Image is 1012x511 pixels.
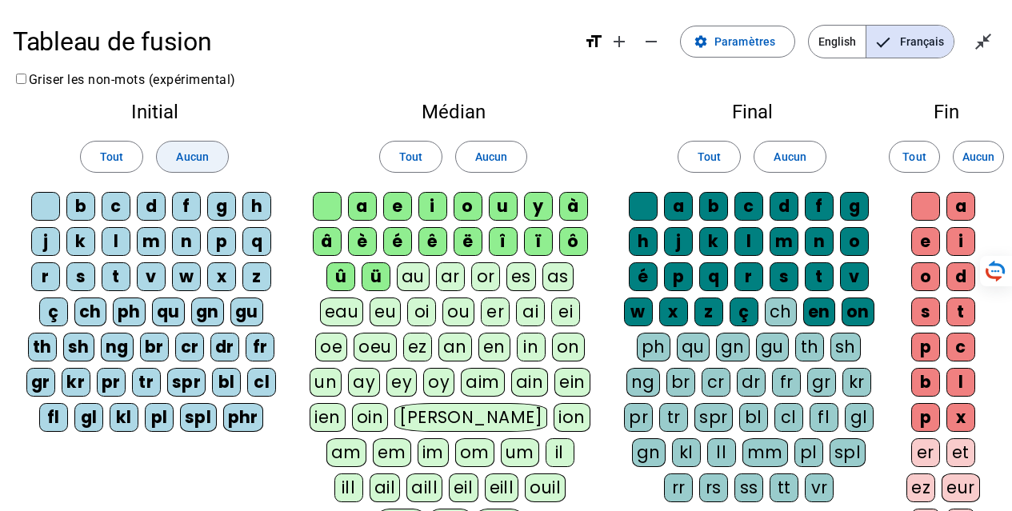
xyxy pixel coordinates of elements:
[110,403,138,432] div: kl
[348,368,380,397] div: ay
[26,368,55,397] div: gr
[352,403,389,432] div: oin
[74,403,103,432] div: gl
[39,297,68,326] div: ç
[152,297,185,326] div: qu
[699,227,728,256] div: k
[438,333,472,361] div: an
[672,438,701,467] div: kl
[242,262,271,291] div: z
[805,262,834,291] div: t
[946,297,975,326] div: t
[642,32,661,51] mat-icon: remove
[946,368,975,397] div: l
[113,297,146,326] div: ph
[911,262,940,291] div: o
[803,297,835,326] div: en
[478,333,510,361] div: en
[659,403,688,432] div: tr
[546,438,574,467] div: il
[28,333,57,361] div: th
[730,297,758,326] div: ç
[770,473,798,502] div: tt
[403,333,432,361] div: ez
[637,333,670,361] div: ph
[840,227,869,256] div: o
[902,147,926,166] span: Tout
[102,192,130,221] div: c
[210,333,239,361] div: dr
[137,192,166,221] div: d
[946,438,975,467] div: et
[16,74,26,84] input: Griser les non-mots (expérimental)
[603,26,635,58] button: Augmenter la taille de la police
[501,438,539,467] div: um
[845,403,874,432] div: gl
[26,102,283,122] h2: Initial
[246,333,274,361] div: fr
[172,227,201,256] div: n
[39,403,68,432] div: fl
[911,333,940,361] div: p
[664,192,693,221] div: a
[348,227,377,256] div: è
[842,297,874,326] div: on
[702,368,730,397] div: cr
[399,147,422,166] span: Tout
[140,333,169,361] div: br
[436,262,465,291] div: ar
[772,368,801,397] div: fr
[320,297,364,326] div: eau
[734,473,763,502] div: ss
[172,262,201,291] div: w
[455,438,494,467] div: om
[946,227,975,256] div: i
[454,227,482,256] div: ë
[326,262,355,291] div: û
[734,262,763,291] div: r
[680,26,795,58] button: Paramètres
[623,102,881,122] h2: Final
[207,262,236,291] div: x
[678,141,741,173] button: Tout
[348,192,377,221] div: a
[207,227,236,256] div: p
[334,473,363,502] div: ill
[770,227,798,256] div: m
[145,403,174,432] div: pl
[511,368,549,397] div: ain
[584,32,603,51] mat-icon: format_size
[310,403,346,432] div: ien
[840,192,869,221] div: g
[737,368,766,397] div: dr
[175,333,204,361] div: cr
[62,368,90,397] div: kr
[911,227,940,256] div: e
[830,438,866,467] div: spl
[809,26,866,58] span: English
[698,147,721,166] span: Tout
[100,147,123,166] span: Tout
[455,141,527,173] button: Aucun
[805,473,834,502] div: vr
[770,262,798,291] div: s
[230,297,263,326] div: gu
[309,102,598,122] h2: Médian
[13,16,571,67] h1: Tableau de fusion
[31,227,60,256] div: j
[559,192,588,221] div: à
[677,333,710,361] div: qu
[489,227,518,256] div: î
[946,403,975,432] div: x
[223,403,264,432] div: phr
[74,297,106,326] div: ch
[31,262,60,291] div: r
[397,262,430,291] div: au
[310,368,342,397] div: un
[699,192,728,221] div: b
[554,368,590,397] div: ein
[475,147,507,166] span: Aucun
[489,192,518,221] div: u
[810,403,838,432] div: fl
[525,473,566,502] div: ouil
